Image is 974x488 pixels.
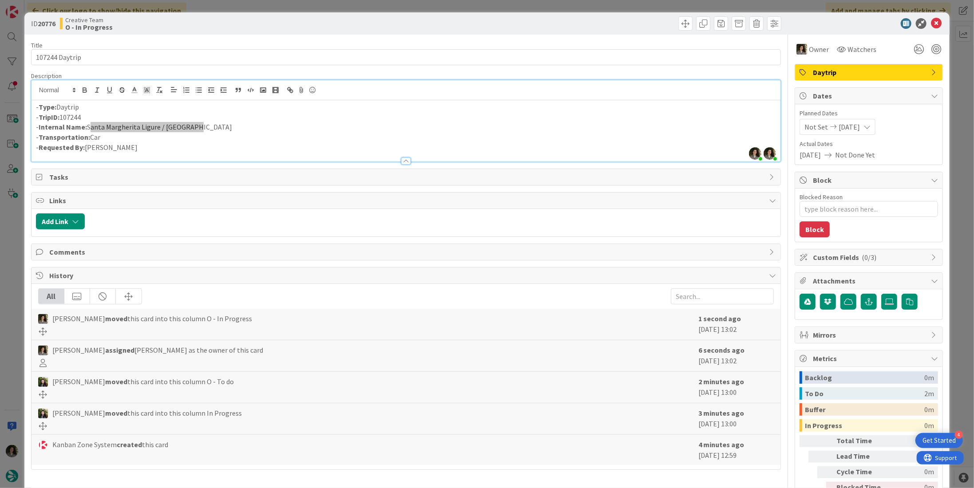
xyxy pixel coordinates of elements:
span: Not Set [804,122,828,132]
div: [DATE] 12:59 [698,439,774,460]
span: Not Done Yet [835,150,875,160]
span: ID [31,18,55,29]
div: 0m [924,419,934,432]
span: [PERSON_NAME] this card into this column O - In Progress [52,313,252,324]
span: [PERSON_NAME] this card into this column O - To do [52,376,234,387]
span: Comments [49,247,765,257]
p: - [PERSON_NAME] [36,142,776,153]
span: Watchers [848,44,876,55]
b: 4 minutes ago [698,440,744,449]
img: BC [38,377,48,387]
span: Tasks [49,172,765,182]
span: Links [49,195,765,206]
img: MS [797,44,807,55]
img: BC [38,409,48,418]
b: 6 seconds ago [698,346,745,354]
span: Mirrors [813,330,927,340]
div: Cycle Time [836,466,885,478]
div: [DATE] 13:00 [698,376,774,398]
span: Attachments [813,275,927,286]
img: KS [38,440,48,450]
p: - 107244 [36,112,776,122]
div: [DATE] 13:00 [698,408,774,430]
strong: TripID: [39,113,59,122]
span: Description [31,72,62,80]
input: type card name here... [31,49,781,65]
span: ( 0/3 ) [862,253,876,262]
b: O - In Progress [65,24,113,31]
div: Total Time [836,435,885,447]
b: 1 second ago [698,314,741,323]
span: [PERSON_NAME] [PERSON_NAME] as the owner of this card [52,345,263,355]
div: 2m [889,451,934,463]
img: MS [38,314,48,324]
span: Dates [813,91,927,101]
strong: Internal Name: [39,122,87,131]
span: Support [19,1,40,12]
span: Planned Dates [800,109,938,118]
span: [DATE] [839,122,860,132]
div: 2m [889,435,934,447]
b: moved [105,314,127,323]
img: EtGf2wWP8duipwsnFX61uisk7TBOWsWe.jpg [749,147,761,160]
span: [PERSON_NAME] this card into this column In Progress [52,408,242,418]
span: [DATE] [800,150,821,160]
div: To Do [805,387,924,400]
strong: Type: [39,102,56,111]
div: Get Started [923,436,956,445]
p: - Santa Margherita Ligure / [GEOGRAPHIC_DATA] [36,122,776,132]
span: Daytrip [813,67,927,78]
b: assigned [105,346,134,354]
span: History [49,270,765,281]
img: MS [38,346,48,355]
input: Search... [671,288,774,304]
div: 0m [924,371,934,384]
strong: Requested By: [39,143,85,152]
div: [DATE] 13:02 [698,345,774,367]
b: moved [105,409,127,417]
p: - Daytrip [36,102,776,112]
div: Buffer [805,403,924,416]
div: All [39,289,64,304]
b: moved [105,377,127,386]
button: Block [800,221,830,237]
span: Owner [809,44,829,55]
div: [DATE] 13:02 [698,313,774,335]
div: Open Get Started checklist, remaining modules: 4 [915,433,963,448]
b: 2 minutes ago [698,377,744,386]
img: EtGf2wWP8duipwsnFX61uisk7TBOWsWe.jpg [764,147,776,160]
b: 20776 [38,19,55,28]
div: In Progress [805,419,924,432]
span: Creative Team [65,16,113,24]
span: Custom Fields [813,252,927,263]
div: Lead Time [836,451,885,463]
div: Backlog [805,371,924,384]
label: Title [31,41,43,49]
label: Blocked Reason [800,193,843,201]
div: 2m [924,387,934,400]
span: Metrics [813,353,927,364]
div: 0m [924,403,934,416]
span: Kanban Zone System this card [52,439,168,450]
span: Block [813,175,927,185]
b: 3 minutes ago [698,409,744,417]
span: Actual Dates [800,139,938,149]
b: created [117,440,142,449]
p: - Car [36,132,776,142]
div: 4 [955,431,963,439]
button: Add Link [36,213,85,229]
div: 0m [889,466,934,478]
strong: Transportation: [39,133,90,142]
